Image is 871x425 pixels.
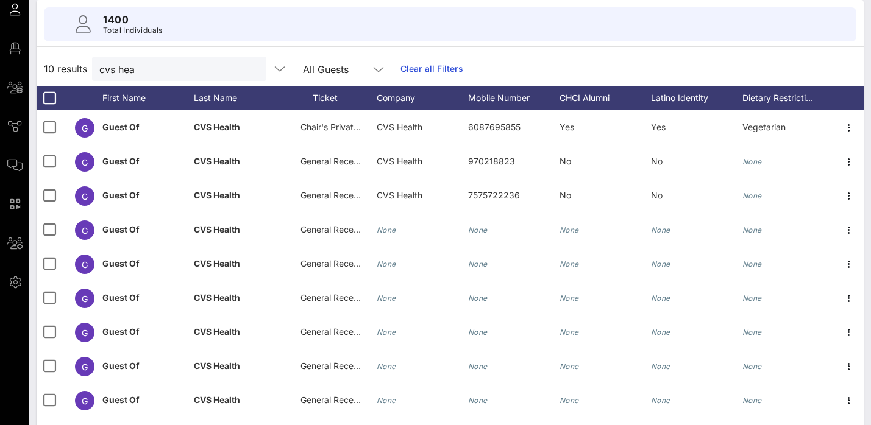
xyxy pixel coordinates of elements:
[560,396,579,405] i: None
[102,326,140,337] span: Guest Of
[102,190,140,200] span: Guest Of
[300,326,374,337] span: General Reception
[194,86,285,110] div: Last Name
[44,61,87,76] span: 10 results
[560,86,651,110] div: CHCI Alumni
[468,225,488,234] i: None
[103,12,163,27] p: 1400
[651,362,670,371] i: None
[468,396,488,405] i: None
[194,395,240,405] span: CVS Health
[742,362,762,371] i: None
[468,259,488,269] i: None
[102,86,194,110] div: First Name
[651,328,670,337] i: None
[377,156,422,166] span: CVS Health
[651,225,670,234] i: None
[102,156,140,166] span: Guest Of
[82,157,88,167] span: G
[285,86,377,110] div: Ticket
[82,328,88,338] span: G
[377,396,396,405] i: None
[651,86,742,110] div: Latino Identity
[560,259,579,269] i: None
[651,190,663,200] span: No
[468,86,560,110] div: Mobile Number
[742,225,762,234] i: None
[82,123,88,133] span: G
[194,122,240,132] span: CVS Health
[560,328,579,337] i: None
[742,122,786,132] span: Vegetarian
[82,293,88,304] span: G
[468,122,521,132] span: 6087695855
[377,190,422,200] span: CVS Health
[742,191,762,200] i: None
[82,191,88,202] span: G
[742,157,762,166] i: None
[300,122,401,132] span: Chair's Private Reception
[102,258,140,269] span: Guest Of
[102,360,140,371] span: Guest Of
[651,396,670,405] i: None
[560,293,579,303] i: None
[468,156,515,166] span: 970218823
[194,326,240,337] span: CVS Health
[102,395,140,405] span: Guest Of
[194,360,240,371] span: CVS Health
[194,156,240,166] span: CVS Health
[300,190,374,200] span: General Reception
[468,190,520,200] span: 7575722236
[651,122,666,132] span: Yes
[468,328,488,337] i: None
[103,24,163,37] p: Total Individuals
[194,258,240,269] span: CVS Health
[300,395,374,405] span: General Reception
[377,328,396,337] i: None
[377,122,422,132] span: CVS Health
[560,122,574,132] span: Yes
[82,362,88,372] span: G
[194,190,240,200] span: CVS Health
[742,259,762,269] i: None
[742,86,834,110] div: Dietary Restricti…
[742,293,762,303] i: None
[102,122,140,132] span: Guest Of
[377,225,396,234] i: None
[296,57,393,81] div: All Guests
[300,156,374,166] span: General Reception
[651,259,670,269] i: None
[400,62,463,76] a: Clear all Filters
[82,259,88,270] span: G
[742,396,762,405] i: None
[742,328,762,337] i: None
[560,362,579,371] i: None
[377,86,468,110] div: Company
[377,259,396,269] i: None
[194,224,240,234] span: CVS Health
[651,293,670,303] i: None
[303,64,349,75] div: All Guests
[194,292,240,303] span: CVS Health
[300,258,374,269] span: General Reception
[560,190,571,200] span: No
[560,225,579,234] i: None
[377,293,396,303] i: None
[651,156,663,166] span: No
[82,396,88,406] span: G
[300,292,374,303] span: General Reception
[102,224,140,234] span: Guest Of
[468,293,488,303] i: None
[468,362,488,371] i: None
[300,224,374,234] span: General Reception
[300,360,374,371] span: General Reception
[102,292,140,303] span: Guest Of
[377,362,396,371] i: None
[560,156,571,166] span: No
[82,225,88,236] span: G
